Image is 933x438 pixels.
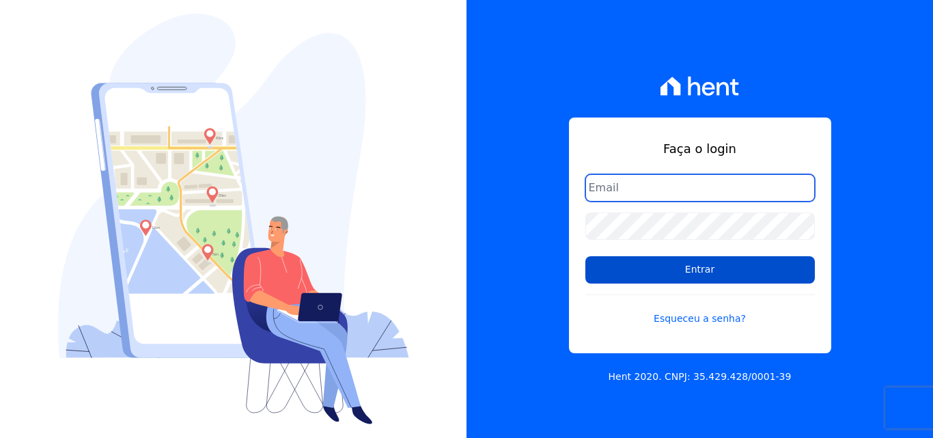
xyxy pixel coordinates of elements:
[609,370,792,384] p: Hent 2020. CNPJ: 35.429.428/0001-39
[585,174,815,202] input: Email
[58,14,409,424] img: Login
[585,295,815,326] a: Esqueceu a senha?
[585,256,815,284] input: Entrar
[585,139,815,158] h1: Faça o login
